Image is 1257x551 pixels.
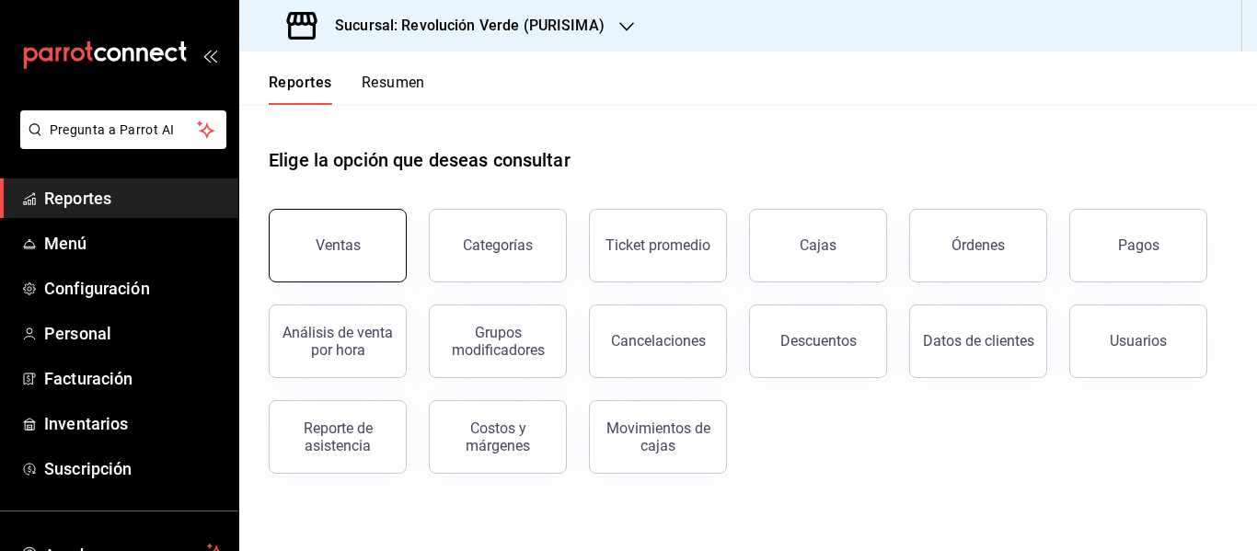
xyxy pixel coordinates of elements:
[44,231,224,256] span: Menú
[316,236,361,254] div: Ventas
[1110,332,1167,350] div: Usuarios
[441,419,555,454] div: Costos y márgenes
[1118,236,1159,254] div: Pagos
[320,15,605,37] h3: Sucursal: Revolución Verde (PURISIMA)
[463,236,533,254] div: Categorías
[605,236,710,254] div: Ticket promedio
[951,236,1005,254] div: Órdenes
[281,324,395,359] div: Análisis de venta por hora
[589,304,727,378] button: Cancelaciones
[269,146,571,174] h1: Elige la opción que deseas consultar
[749,209,887,282] button: Cajas
[611,332,706,350] div: Cancelaciones
[800,236,836,254] div: Cajas
[441,324,555,359] div: Grupos modificadores
[44,366,224,391] span: Facturación
[269,209,407,282] button: Ventas
[50,121,198,140] span: Pregunta a Parrot AI
[429,209,567,282] button: Categorías
[44,186,224,211] span: Reportes
[13,133,226,153] a: Pregunta a Parrot AI
[601,419,715,454] div: Movimientos de cajas
[44,276,224,301] span: Configuración
[44,456,224,481] span: Suscripción
[269,400,407,474] button: Reporte de asistencia
[909,304,1047,378] button: Datos de clientes
[1069,304,1207,378] button: Usuarios
[589,209,727,282] button: Ticket promedio
[202,48,217,63] button: open_drawer_menu
[20,110,226,149] button: Pregunta a Parrot AI
[429,304,567,378] button: Grupos modificadores
[269,304,407,378] button: Análisis de venta por hora
[362,74,425,105] button: Resumen
[44,411,224,436] span: Inventarios
[749,304,887,378] button: Descuentos
[269,74,332,105] button: Reportes
[589,400,727,474] button: Movimientos de cajas
[923,332,1034,350] div: Datos de clientes
[269,74,425,105] div: navigation tabs
[780,332,857,350] div: Descuentos
[429,400,567,474] button: Costos y márgenes
[909,209,1047,282] button: Órdenes
[1069,209,1207,282] button: Pagos
[44,321,224,346] span: Personal
[281,419,395,454] div: Reporte de asistencia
